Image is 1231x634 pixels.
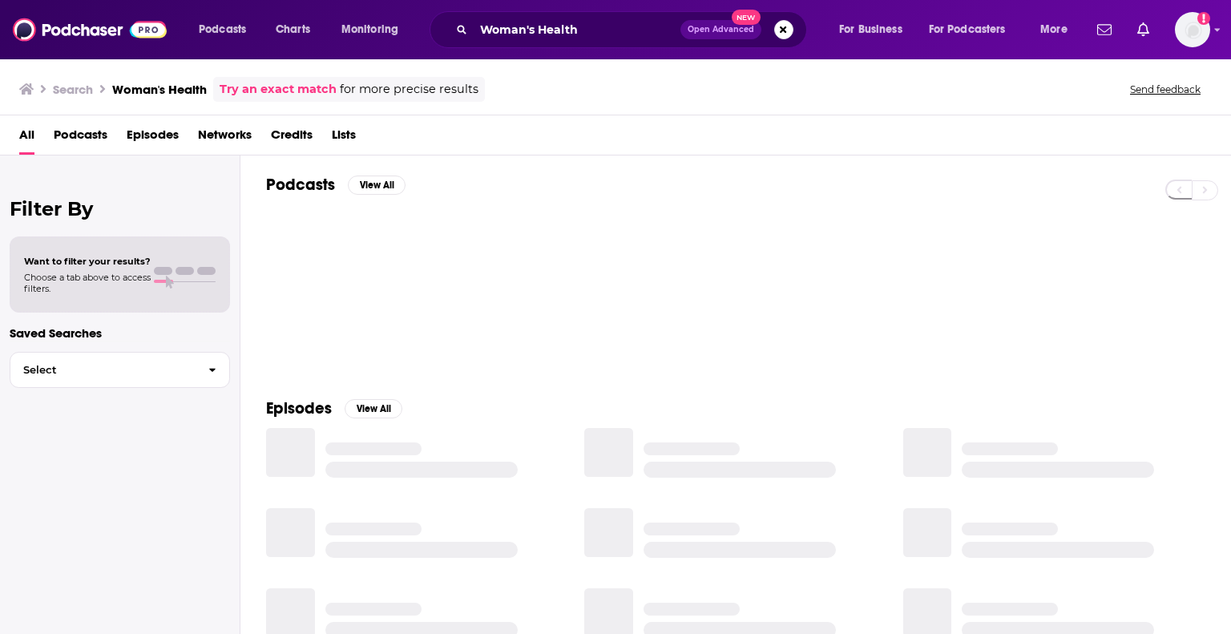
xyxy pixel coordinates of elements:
[266,398,332,418] h2: Episodes
[271,122,313,155] a: Credits
[345,399,402,418] button: View All
[688,26,754,34] span: Open Advanced
[839,18,902,41] span: For Business
[330,17,419,42] button: open menu
[828,17,922,42] button: open menu
[10,352,230,388] button: Select
[1175,12,1210,47] span: Logged in as jenniferbrunn_dk
[276,18,310,41] span: Charts
[1029,17,1088,42] button: open menu
[341,18,398,41] span: Monitoring
[474,17,680,42] input: Search podcasts, credits, & more...
[1125,83,1205,96] button: Send feedback
[188,17,267,42] button: open menu
[348,176,406,195] button: View All
[1175,12,1210,47] button: Show profile menu
[1091,16,1118,43] a: Show notifications dropdown
[54,122,107,155] a: Podcasts
[340,80,478,99] span: for more precise results
[1175,12,1210,47] img: User Profile
[918,17,1029,42] button: open menu
[53,82,93,97] h3: Search
[112,82,207,97] h3: Woman's Health
[1040,18,1068,41] span: More
[24,272,151,294] span: Choose a tab above to access filters.
[10,197,230,220] h2: Filter By
[266,175,335,195] h2: Podcasts
[732,10,761,25] span: New
[332,122,356,155] a: Lists
[266,398,402,418] a: EpisodesView All
[220,80,337,99] a: Try an exact match
[13,14,167,45] img: Podchaser - Follow, Share and Rate Podcasts
[680,20,761,39] button: Open AdvancedNew
[198,122,252,155] a: Networks
[127,122,179,155] a: Episodes
[1197,12,1210,25] svg: Add a profile image
[1131,16,1156,43] a: Show notifications dropdown
[24,256,151,267] span: Want to filter your results?
[199,18,246,41] span: Podcasts
[10,325,230,341] p: Saved Searches
[445,11,822,48] div: Search podcasts, credits, & more...
[266,175,406,195] a: PodcastsView All
[19,122,34,155] a: All
[929,18,1006,41] span: For Podcasters
[10,365,196,375] span: Select
[265,17,320,42] a: Charts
